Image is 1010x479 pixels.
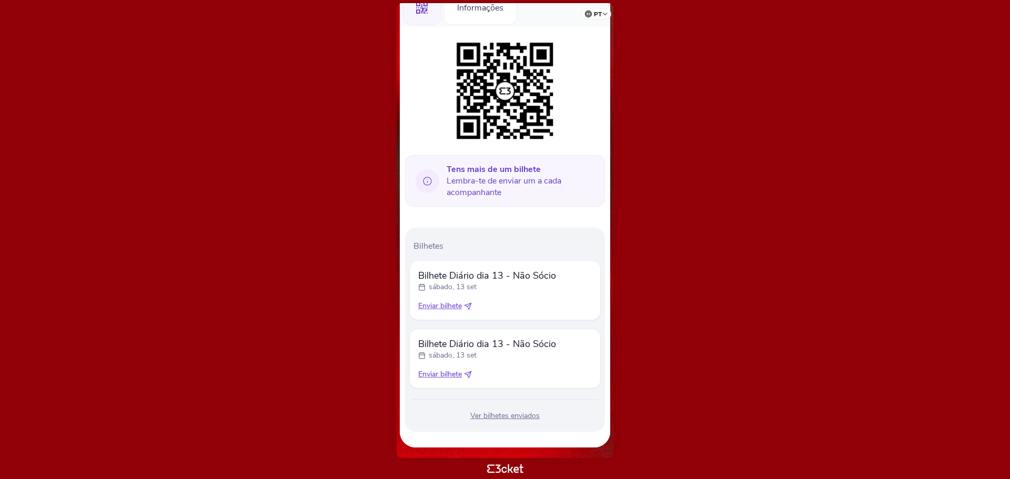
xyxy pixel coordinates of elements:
[413,240,601,252] p: Bilhetes
[418,338,556,350] span: Bilhete Diário dia 13 - Não Sócio
[429,282,477,292] p: sábado, 13 set
[429,350,477,361] p: sábado, 13 set
[418,301,462,311] span: Enviar bilhete
[447,164,541,175] b: Tens mais de um bilhete
[418,269,556,282] span: Bilhete Diário dia 13 - Não Sócio
[418,369,462,380] span: Enviar bilhete
[409,411,601,421] div: Ver bilhetes enviados
[443,1,517,13] a: Informações
[451,37,559,145] img: 4eaca11fdc214d7785e484af27e6b88a.png
[447,164,597,198] span: Lembra-te de enviar um a cada acompanhante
